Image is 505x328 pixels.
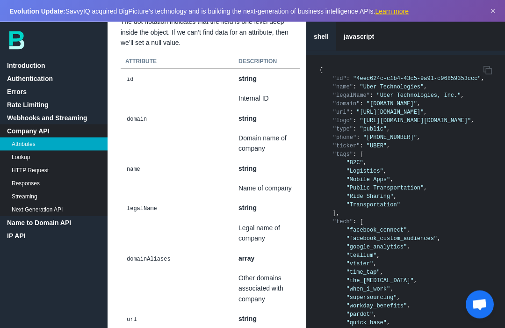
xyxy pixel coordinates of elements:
[373,312,376,318] span: ,
[383,168,387,175] span: ,
[234,89,300,109] td: Internal ID
[461,93,464,99] span: ,
[353,126,356,133] span: :
[346,278,414,284] span: "the_[MEDICAL_DATA]"
[346,194,394,200] span: "Ride Sharing"
[363,160,367,167] span: ,
[466,291,494,319] div: Open chat
[333,143,360,150] span: "ticker"
[390,286,393,293] span: ,
[125,204,159,214] code: legalName
[346,253,377,259] span: "tealium"
[380,270,383,276] span: ,
[346,168,383,175] span: "Logistics"
[125,75,135,85] code: id
[125,315,138,325] code: url
[234,179,300,198] td: Name of company
[360,101,363,108] span: :
[356,135,360,141] span: :
[360,219,363,226] span: [
[346,303,407,310] span: "workday_benefits"
[387,143,390,150] span: ,
[360,118,471,124] span: "[URL][DOMAIN_NAME][DOMAIN_NAME]"
[346,177,390,183] span: "Mobile Apps"
[238,165,257,173] strong: string
[333,109,350,116] span: "url"
[393,194,397,200] span: ,
[9,7,65,15] strong: Evolution Update:
[360,143,363,150] span: :
[306,22,336,51] a: shell
[333,152,353,158] span: "tags"
[125,115,148,124] code: domain
[234,129,300,159] td: Domain name of company
[490,6,496,16] button: Dismiss announcement
[346,270,380,276] span: "time_tap"
[367,143,387,150] span: "UBER"
[333,126,353,133] span: "type"
[333,219,353,226] span: "tech"
[414,278,417,284] span: ,
[390,177,393,183] span: ,
[376,93,461,99] span: "Uber Technologies, Inc."
[397,295,400,301] span: ,
[417,101,420,108] span: ,
[333,211,339,217] span: ],
[437,236,440,242] span: ,
[356,109,424,116] span: "[URL][DOMAIN_NAME]"
[125,165,142,175] code: name
[108,17,306,48] p: The dot notation indicates that the field is one level deep inside the object. If we can’t find d...
[319,67,323,74] span: {
[234,269,300,309] td: Other domains associated with company
[424,185,427,192] span: ,
[471,118,474,124] span: ,
[346,261,374,268] span: "visier"
[407,244,410,251] span: ,
[360,126,387,133] span: "public"
[375,7,409,15] a: Learn more
[360,152,363,158] span: [
[373,261,376,268] span: ,
[360,84,424,91] span: "Uber Technologies"
[333,84,353,91] span: "name"
[238,115,257,123] strong: string
[238,204,257,212] strong: string
[387,320,390,327] span: ,
[333,76,346,82] span: "id"
[333,135,356,141] span: "phone"
[387,126,390,133] span: ,
[238,75,257,83] strong: string
[234,219,300,249] td: Legal name of company
[367,101,417,108] span: "[DOMAIN_NAME]"
[417,135,420,141] span: ,
[346,320,387,327] span: "quick_base"
[125,255,172,264] code: domainAliases
[333,101,360,108] span: "domain"
[407,303,410,310] span: ,
[9,7,409,15] span: SavvyIQ acquired BigPicture's technology and is building the next-generation of business intellig...
[238,255,254,262] strong: array
[333,93,370,99] span: "legalName"
[346,312,374,318] span: "pardot"
[346,185,424,192] span: "Public Transportation"
[424,84,427,91] span: ,
[346,76,350,82] span: :
[346,160,363,167] span: "B2C"
[350,109,353,116] span: :
[424,109,427,116] span: ,
[346,236,437,242] span: "facebook_custom_audiences"
[370,93,373,99] span: :
[407,227,410,234] span: ,
[353,84,356,91] span: :
[346,244,407,251] span: "google_analytics"
[234,55,300,69] th: Description
[376,253,380,259] span: ,
[353,118,356,124] span: :
[346,202,400,209] span: "Transportation"
[346,227,407,234] span: "facebook_connect"
[481,76,484,82] span: ,
[353,76,481,82] span: "4eec624c-c1b4-43c5-9a91-c96859353ccc"
[363,135,417,141] span: "[PHONE_NUMBER]"
[9,31,24,50] img: bp-logo-B-teal.svg
[353,152,356,158] span: :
